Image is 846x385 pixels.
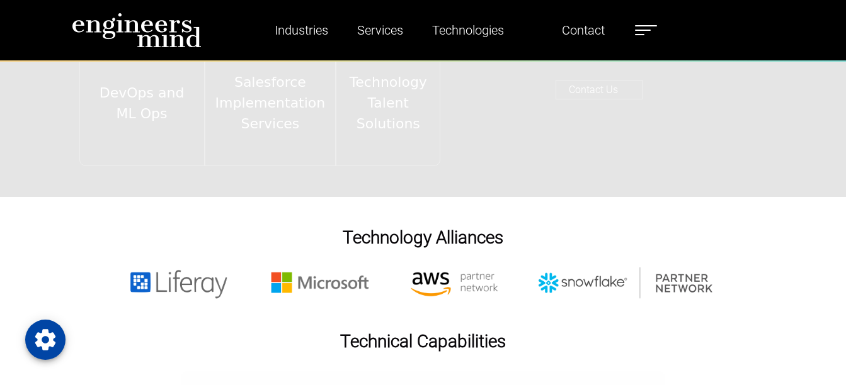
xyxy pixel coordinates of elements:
div: Technology Talent Solutions [336,40,440,166]
a: Contact [557,16,610,45]
a: Contact Us [556,80,643,99]
div: Salesforce Implementation Services [205,40,336,166]
div: DevOps and ML Ops [79,40,205,166]
a: Industries [270,16,333,45]
a: Technologies [427,16,509,45]
img: logos [106,267,740,299]
a: Services [352,16,408,45]
img: logo [72,13,202,48]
